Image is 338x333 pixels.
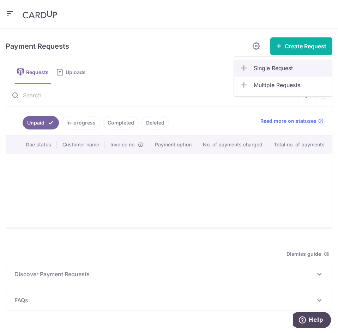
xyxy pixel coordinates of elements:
[103,116,139,129] a: Completed
[141,116,169,129] a: Deleted
[14,61,51,84] a: Requests
[110,141,136,148] span: Invoice no.
[286,250,330,258] span: Dismiss guide
[274,141,325,148] span: Total no. of payments
[293,312,331,329] iframe: Opens a widget where you can find more information
[254,64,326,72] span: Single Request
[203,141,262,148] span: No. of payments charged
[6,84,298,107] input: Search
[260,117,316,125] span: Read more on statuses
[260,117,324,125] a: Read more on statuses
[234,77,332,93] a: Multiple Requests
[234,56,332,97] ul: Create Request
[54,61,91,84] a: Uploads
[155,141,192,148] span: Payment option
[57,135,105,154] th: Customer name
[6,41,69,52] h5: Payment Requests
[14,270,324,278] p: Discover Payment Requests
[14,296,324,304] p: FAQs
[234,60,332,77] a: Single Request
[20,135,57,154] th: Due status
[66,69,91,76] span: Uploads
[16,5,30,11] span: Help
[23,10,57,19] img: CardUp
[26,69,51,76] span: Requests
[14,270,315,278] span: Discover Payment Requests
[270,37,332,55] button: Create Request
[14,296,315,304] span: FAQs
[62,116,100,129] a: In-progress
[254,81,326,89] span: Multiple Requests
[23,116,59,129] a: Unpaid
